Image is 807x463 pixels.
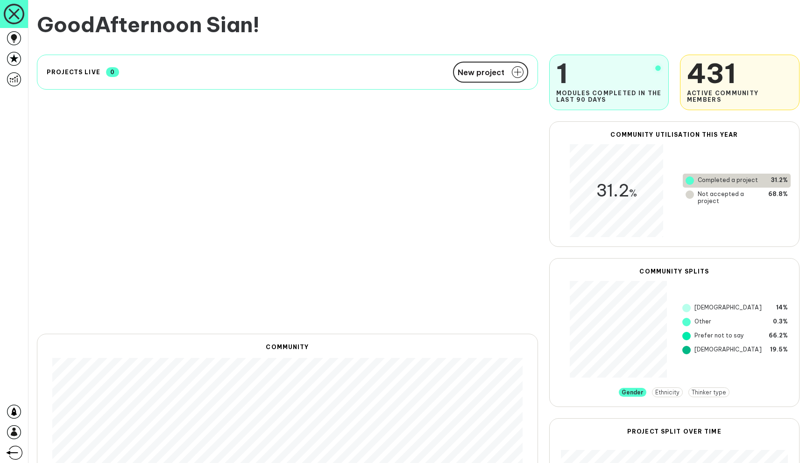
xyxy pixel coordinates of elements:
[698,190,761,204] span: Not accepted a project
[52,344,523,351] h2: Community
[652,387,683,397] button: Ethnicity
[768,190,788,204] span: 68.8%
[694,332,744,340] span: Prefer not to say
[776,304,788,312] span: 14%
[556,90,662,103] span: Modules completed in the last 90 days
[629,187,637,199] span: %
[596,180,637,201] span: 31.2
[770,346,788,354] span: 19.5%
[687,56,793,90] span: 431
[773,318,788,326] span: 0.3%
[556,56,662,90] span: 1
[458,69,504,76] span: New project
[619,388,646,397] button: Gender
[47,69,100,76] h2: Projects live
[688,387,729,397] button: Thinker type
[453,62,528,83] button: New project
[771,176,788,185] span: 31.2%
[769,332,788,340] span: 66.2%
[558,131,791,138] h2: Community Utilisation this year
[687,90,793,103] span: Active Community Members
[694,318,711,326] span: Other
[694,346,762,354] span: [DEMOGRAPHIC_DATA]
[106,67,119,77] span: 0
[558,268,791,275] h2: Community Splits
[694,304,762,312] span: [DEMOGRAPHIC_DATA]
[206,11,260,38] span: Sian !
[698,176,758,185] span: Completed a project
[561,428,788,435] h2: Project split over time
